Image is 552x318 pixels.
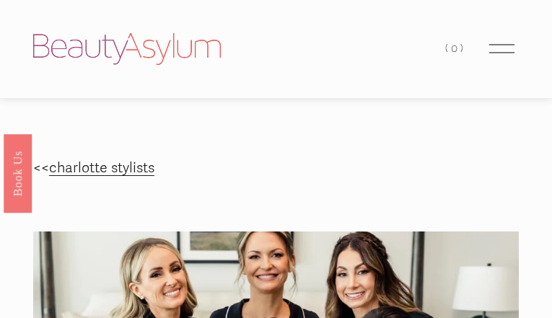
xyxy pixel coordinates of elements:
p: << [33,156,519,181]
a: 0 items in cart [445,39,465,58]
a: Book Us [4,133,32,212]
span: ) [460,42,466,55]
span: ( [445,42,451,55]
a: charlotte stylists [49,159,154,177]
span: 0 [451,42,460,55]
img: Beauty Asylum | Bridal Hair &amp; Makeup Charlotte &amp; Atlanta [33,33,221,65]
